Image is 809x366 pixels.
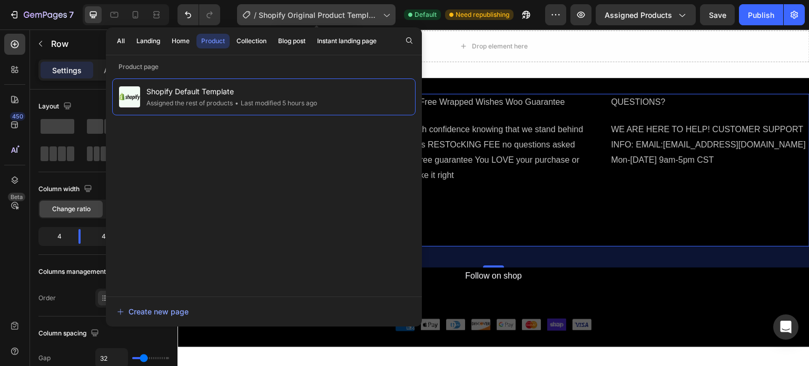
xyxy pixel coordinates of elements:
[605,9,672,21] span: Assigned Products
[69,8,74,21] p: 7
[172,36,190,46] div: Home
[38,182,94,196] div: Column width
[4,4,78,25] button: 7
[167,34,194,48] button: Home
[294,289,313,301] img: Alt image
[38,353,51,363] div: Gap
[8,193,25,201] div: Beta
[201,36,225,46] div: Product
[259,9,379,21] span: Shopify Original Product Template
[596,4,696,25] button: Assigned Products
[432,64,632,82] div: QUESTIONS?
[317,36,377,46] div: Instant landing page
[312,34,381,48] button: Instant landing page
[739,4,783,25] button: Publish
[344,289,363,301] img: Alt image
[273,34,310,48] button: Blog post
[136,36,160,46] div: Landing
[38,100,74,114] div: Layout
[216,92,416,154] div: Buy with confidence knowing that we stand behind all sales RESTOcKING FEE no questions asked worr...
[235,99,239,107] span: •
[748,9,774,21] div: Publish
[132,34,165,48] button: Landing
[773,314,798,340] div: Open Intercom Messenger
[218,238,414,255] div: Follow on shop
[196,34,230,48] button: Product
[370,289,389,301] img: Alt image
[395,289,414,301] img: Alt image
[117,306,189,317] div: Create new page
[233,98,317,108] div: Last modified 5 hours ago
[104,65,140,76] p: Advanced
[116,301,411,322] button: Create new page
[177,4,220,25] div: Undo/Redo
[51,37,141,50] p: Row
[112,34,130,48] button: All
[38,265,121,279] div: Columns management
[218,289,237,302] img: Alt image
[13,70,31,80] div: Row
[232,34,271,48] button: Collection
[146,85,317,98] span: Shopify Default Template
[52,65,82,76] p: Settings
[243,289,262,301] img: Alt image
[278,36,305,46] div: Blog post
[236,36,267,46] div: Collection
[117,36,125,46] div: All
[216,64,416,82] div: Worry Free Wrapped Wishes Woo Guarantee
[700,4,735,25] button: Save
[38,327,101,341] div: Column spacing
[38,293,56,303] div: Order
[10,112,25,121] div: 450
[106,62,422,72] p: Product page
[415,10,437,19] span: Default
[89,229,119,244] div: 4
[254,9,256,21] span: /
[269,289,288,301] img: Alt image
[146,98,233,108] div: Assigned the rest of products
[319,289,338,301] img: Alt image
[456,10,509,19] span: Need republishing
[432,92,632,139] div: WE ARE HERE TO HELP! CUSTOMER SUPPORT INFO: EMAlL:[EMAIL_ADDRESS][DOMAIN_NAME] Mon-[DATE] 9am-5pm...
[52,204,91,214] span: Change ratio
[41,229,70,244] div: 4
[709,11,726,19] span: Save
[177,29,809,366] iframe: Design area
